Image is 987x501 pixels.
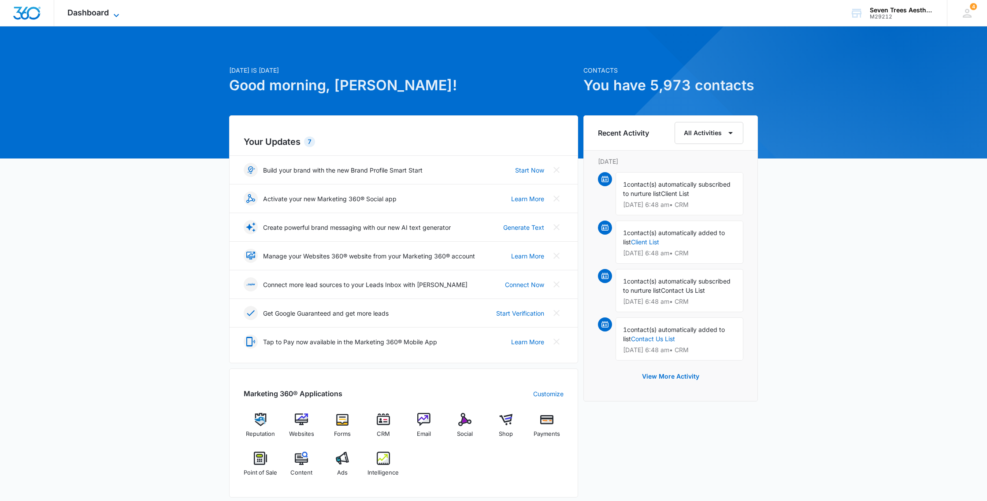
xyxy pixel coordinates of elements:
span: Websites [289,430,314,438]
p: [DATE] 6:48 am • CRM [623,250,736,256]
a: Ads [326,452,360,483]
div: notifications count [970,3,977,10]
a: Learn More [511,251,544,261]
span: contact(s) automatically subscribed to nurture list [623,181,731,197]
span: Contact Us List [661,287,705,294]
span: contact(s) automatically subscribed to nurture list [623,277,731,294]
span: Point of Sale [244,468,277,477]
a: Intelligence [366,452,400,483]
a: Content [285,452,319,483]
span: Ads [337,468,348,477]
a: Generate Text [503,223,544,232]
span: 1 [623,181,627,188]
p: [DATE] is [DATE] [229,66,578,75]
button: All Activities [675,122,743,144]
span: contact(s) automatically added to list [623,326,725,343]
button: Close [549,249,564,263]
p: Build your brand with the new Brand Profile Smart Start [263,166,423,175]
span: Dashboard [67,8,109,17]
span: Payments [534,430,560,438]
p: Activate your new Marketing 360® Social app [263,194,397,203]
button: View More Activity [633,366,708,387]
a: Shop [489,413,523,445]
a: Reputation [244,413,278,445]
a: Start Now [515,166,544,175]
p: Get Google Guaranteed and get more leads [263,309,389,318]
span: contact(s) automatically added to list [623,229,725,246]
h1: You have 5,973 contacts [583,75,758,96]
span: Shop [499,430,513,438]
span: Forms [334,430,351,438]
h2: Marketing 360® Applications [244,388,342,399]
button: Close [549,335,564,349]
p: Contacts [583,66,758,75]
a: Email [407,413,441,445]
button: Close [549,220,564,234]
a: Customize [533,389,564,398]
span: Intelligence [367,468,399,477]
div: account id [870,14,934,20]
a: Learn More [511,337,544,346]
button: Close [549,306,564,320]
p: Tap to Pay now available in the Marketing 360® Mobile App [263,337,437,346]
a: Contact Us List [631,335,675,343]
span: Email [417,430,431,438]
span: Social [457,430,473,438]
a: Client List [631,238,659,246]
a: CRM [366,413,400,445]
span: Content [290,468,312,477]
div: 7 [304,136,315,147]
a: Start Verification [496,309,544,318]
p: Create powerful brand messaging with our new AI text generator [263,223,451,232]
p: [DATE] 6:48 am • CRM [623,298,736,305]
p: [DATE] 6:48 am • CRM [623,202,736,208]
a: Websites [285,413,319,445]
span: Client List [661,190,689,197]
button: Close [549,277,564,291]
span: 1 [623,229,627,236]
p: Connect more lead sources to your Leads Inbox with [PERSON_NAME] [263,280,468,289]
p: Manage your Websites 360® website from your Marketing 360® account [263,251,475,261]
div: account name [870,7,934,14]
h1: Good morning, [PERSON_NAME]! [229,75,578,96]
a: Learn More [511,194,544,203]
h2: Your Updates [244,135,564,148]
span: 1 [623,277,627,285]
a: Payments [530,413,564,445]
button: Close [549,163,564,177]
span: 4 [970,3,977,10]
span: 1 [623,326,627,333]
h6: Recent Activity [598,128,649,138]
p: [DATE] 6:48 am • CRM [623,347,736,353]
a: Connect Now [505,280,544,289]
span: Reputation [246,430,275,438]
p: [DATE] [598,157,743,166]
a: Point of Sale [244,452,278,483]
button: Close [549,192,564,206]
a: Forms [326,413,360,445]
a: Social [448,413,482,445]
span: CRM [377,430,390,438]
